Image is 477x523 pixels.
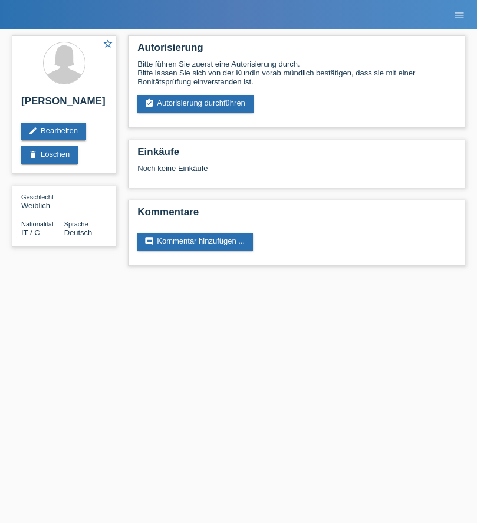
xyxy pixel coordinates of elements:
i: star_border [103,38,113,49]
span: Deutsch [64,228,93,237]
i: edit [28,126,38,136]
a: deleteLöschen [21,146,78,164]
span: Geschlecht [21,193,54,200]
a: commentKommentar hinzufügen ... [137,233,253,251]
span: Nationalität [21,221,54,228]
h2: Einkäufe [137,146,456,164]
h2: Kommentare [137,206,456,224]
a: assignment_turned_inAutorisierung durchführen [137,95,254,113]
i: menu [453,9,465,21]
a: editBearbeiten [21,123,86,140]
h2: Autorisierung [137,42,456,60]
span: Italien / C / 01.10.2021 [21,228,40,237]
a: star_border [103,38,113,51]
i: assignment_turned_in [144,98,154,108]
div: Bitte führen Sie zuerst eine Autorisierung durch. Bitte lassen Sie sich von der Kundin vorab münd... [137,60,456,86]
i: delete [28,150,38,159]
span: Sprache [64,221,88,228]
i: comment [144,236,154,246]
h2: [PERSON_NAME] [21,96,107,113]
a: menu [448,11,471,18]
div: Weiblich [21,192,64,210]
div: Noch keine Einkäufe [137,164,456,182]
